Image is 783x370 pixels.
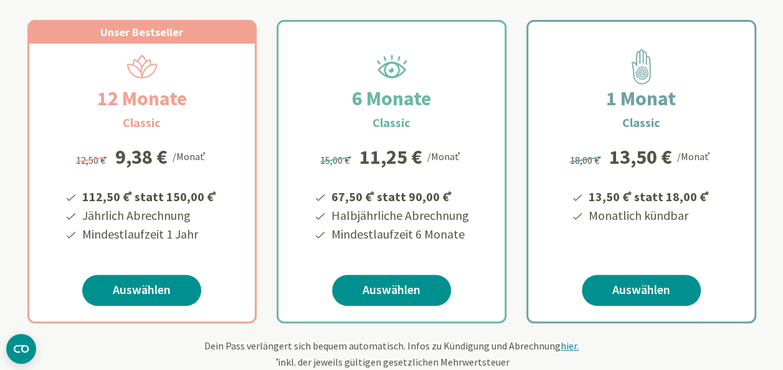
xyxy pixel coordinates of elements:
[359,147,422,167] div: 11,25 €
[322,83,461,113] h2: 6 Monate
[570,154,603,166] span: 18,00 €
[373,113,410,132] h3: Classic
[80,185,219,206] li: 112,50 € statt 150,00 €
[587,185,711,206] li: 13,50 € statt 18,00 €
[80,225,219,244] li: Mindestlaufzeit 1 Jahr
[587,206,711,225] li: Monatlich kündbar
[582,275,701,306] a: Auswählen
[622,113,660,132] h3: Classic
[6,334,36,364] button: CMP-Widget öffnen
[82,275,201,306] a: Auswählen
[115,147,168,167] div: 9,38 €
[100,25,183,39] span: Unser Bestseller
[561,339,579,352] span: hier.
[27,338,756,369] div: Dein Pass verlängert sich bequem automatisch. Infos zu Kündigung und Abrechnung
[330,185,469,206] li: 67,50 € statt 90,00 €
[330,225,469,244] li: Mindestlaufzeit 6 Monate
[609,147,672,167] div: 13,50 €
[274,356,510,368] span: inkl. der jeweils gültigen gesetzlichen Mehrwertsteuer
[123,113,161,132] h3: Classic
[76,154,109,166] span: 12,50 €
[67,83,217,113] h2: 12 Monate
[330,206,469,225] li: Halbjährliche Abrechnung
[427,147,463,163] div: /Monat
[677,147,713,163] div: /Monat
[80,206,219,225] li: Jährlich Abrechnung
[332,275,451,306] a: Auswählen
[173,147,208,163] div: /Monat
[320,154,353,166] span: 15,00 €
[576,83,706,113] h2: 1 Monat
